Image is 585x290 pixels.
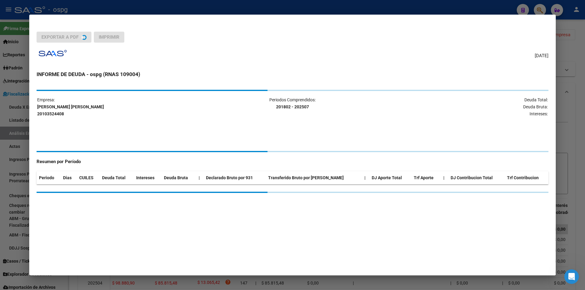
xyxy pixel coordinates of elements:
[207,96,377,110] p: Periodos Comprendidos:
[276,104,309,109] strong: 201802 - 202507
[196,171,204,184] th: |
[37,70,548,78] h3: INFORME DE DEUDA - ospg (RNAS 109004)
[77,171,100,184] th: CUILES
[161,171,196,184] th: Deuda Bruta
[441,171,448,184] th: |
[505,171,548,184] th: Trf Contribucion
[41,34,79,40] span: Exportar a PDF
[362,171,369,184] th: |
[134,171,161,184] th: Intereses
[204,171,266,184] th: Declarado Bruto por 931
[61,171,77,184] th: Dias
[37,171,61,184] th: Periodo
[100,171,134,184] th: Deuda Total
[369,171,411,184] th: DJ Aporte Total
[37,32,91,43] button: Exportar a PDF
[535,52,548,59] span: [DATE]
[411,171,441,184] th: Trf Aporte
[37,104,104,116] strong: [PERSON_NAME] [PERSON_NAME] 20103524408
[266,171,362,184] th: Transferido Bruto por [PERSON_NAME]
[37,96,207,117] p: Empresa:
[448,171,505,184] th: DJ Contribucion Total
[37,158,548,165] h4: Resumen por Período
[94,32,124,43] button: Imprimir
[378,96,548,117] p: Deuda Total: Deuda Bruta: Intereses:
[99,34,119,40] span: Imprimir
[564,269,579,284] iframe: Intercom live chat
